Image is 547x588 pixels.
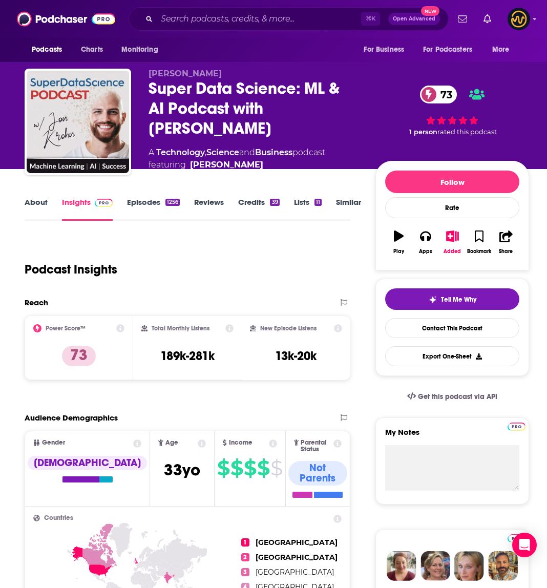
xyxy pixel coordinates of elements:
span: $ [244,460,256,476]
button: open menu [416,40,487,59]
span: $ [217,460,229,476]
img: Podchaser Pro [508,534,525,542]
span: Monitoring [121,43,158,57]
span: Income [229,439,253,446]
button: Added [439,224,466,261]
span: Charts [81,43,103,57]
a: Charts [74,40,109,59]
h2: Reach [25,298,48,307]
span: 3 [241,568,249,576]
h2: Audience Demographics [25,413,118,423]
button: open menu [25,40,75,59]
span: 2 [241,553,249,561]
label: My Notes [385,427,519,445]
a: Similar [336,197,361,221]
div: Share [499,248,513,255]
a: Episodes1256 [127,197,180,221]
span: [GEOGRAPHIC_DATA] [256,553,338,562]
span: rated this podcast [437,128,497,136]
span: For Podcasters [423,43,472,57]
div: Open Intercom Messenger [512,533,537,557]
button: Share [493,224,519,261]
span: Countries [44,515,73,521]
span: Parental Status [301,439,331,453]
span: Open Advanced [393,16,435,22]
a: Credits39 [238,197,279,221]
a: Show notifications dropdown [454,10,471,28]
div: Search podcasts, credits, & more... [129,7,449,31]
button: tell me why sparkleTell Me Why [385,288,519,310]
button: Show profile menu [508,8,530,30]
a: Contact This Podcast [385,318,519,338]
div: 1256 [165,199,180,206]
a: Get this podcast via API [399,384,506,409]
div: Added [444,248,461,255]
span: Gender [42,439,65,446]
span: and [239,148,255,157]
a: Reviews [194,197,224,221]
span: New [421,6,439,16]
button: open menu [485,40,522,59]
a: Technology [156,148,205,157]
div: Rate [385,197,519,218]
img: tell me why sparkle [429,296,437,304]
a: Pro website [508,421,525,431]
img: Jules Profile [454,551,484,581]
a: Business [255,148,292,157]
h2: Power Score™ [46,325,86,332]
div: [DEMOGRAPHIC_DATA] [28,456,147,470]
span: 1 person [409,128,437,136]
img: Sydney Profile [387,551,416,581]
span: [GEOGRAPHIC_DATA] [256,568,334,577]
h2: Total Monthly Listens [152,325,209,332]
span: featuring [149,159,325,171]
span: , [205,148,206,157]
span: $ [230,460,243,476]
button: open menu [114,40,171,59]
img: User Profile [508,8,530,30]
div: A podcast [149,146,325,171]
div: 39 [270,199,279,206]
a: Pro website [508,533,525,542]
div: Not Parents [288,461,347,486]
span: [PERSON_NAME] [149,69,222,78]
h3: 189k-281k [160,348,215,364]
a: Science [206,148,239,157]
span: 33 yo [164,460,200,480]
p: 73 [62,346,96,366]
span: Podcasts [32,43,62,57]
span: $ [257,460,269,476]
h2: New Episode Listens [260,325,317,332]
button: Export One-Sheet [385,346,519,366]
img: Jon Profile [488,551,518,581]
img: Super Data Science: ML & AI Podcast with Jon Krohn [27,71,129,173]
div: Bookmark [467,248,491,255]
h3: 13k-20k [275,348,317,364]
button: Follow [385,171,519,193]
span: $ [270,460,282,476]
img: Podchaser - Follow, Share and Rate Podcasts [17,9,115,29]
div: 11 [314,199,322,206]
button: Play [385,224,412,261]
span: Age [165,439,178,446]
span: For Business [364,43,404,57]
a: Show notifications dropdown [479,10,495,28]
span: Tell Me Why [441,296,476,304]
a: InsightsPodchaser Pro [62,197,113,221]
img: Podchaser Pro [95,199,113,207]
a: Jon Krohn [190,159,263,171]
a: 73 [420,86,457,103]
span: 73 [430,86,457,103]
h1: Podcast Insights [25,262,117,277]
button: Bookmark [466,224,492,261]
div: Play [393,248,404,255]
img: Podchaser Pro [508,423,525,431]
button: Open AdvancedNew [388,13,440,25]
span: Logged in as LowerStreet [508,8,530,30]
div: Apps [419,248,432,255]
div: 73 1 personrated this podcast [375,69,529,153]
a: Lists11 [294,197,322,221]
button: Apps [412,224,439,261]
